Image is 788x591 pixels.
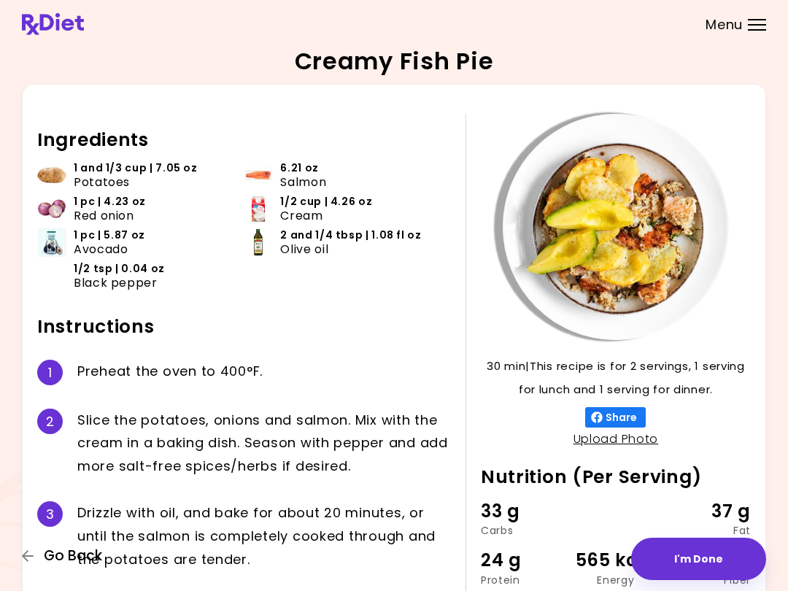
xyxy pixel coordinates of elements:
div: D r i z z l e w i t h o i l , a n d b a k e f o r a b o u t 2 0 m i n u t e s , o r u n t i l t h... [77,501,451,571]
div: Fat [661,525,751,536]
span: 1 pc | 5.87 oz [74,228,145,242]
img: RxDiet [22,13,84,35]
div: Protein [481,575,571,585]
div: 1 [37,360,63,385]
a: Upload Photo [573,430,659,447]
div: Carbs [481,525,571,536]
h2: Creamy Fish Pie [295,50,494,73]
div: 33 g [481,498,571,525]
span: 2 and 1/4 tbsp | 1.08 fl oz [280,228,421,242]
div: 37 g [661,498,751,525]
span: 1 and 1/3 cup | 7.05 oz [74,161,198,175]
p: 30 min | This recipe is for 2 servings, 1 serving for lunch and 1 serving for dinner. [481,355,751,401]
h2: Instructions [37,315,451,339]
span: 1 pc | 4.23 oz [74,195,146,209]
div: P r e h e a t t h e o v e n t o 4 0 0 ° F . [77,360,451,385]
button: Share [585,407,646,428]
span: Menu [706,18,743,31]
div: 2 [37,409,63,434]
span: 1/2 tsp | 0.04 oz [74,262,165,276]
div: Energy [571,575,660,585]
span: Salmon [280,175,326,189]
span: Potatoes [74,175,130,189]
span: Avocado [74,242,128,256]
span: Go Back [44,548,102,564]
div: 3 [37,501,63,527]
div: S l i c e t h e p o t a t o e s , o n i o n s a n d s a l m o n . M i x w i t h t h e c r e a m i... [77,409,451,479]
h2: Ingredients [37,128,451,152]
span: 1/2 cup | 4.26 oz [280,195,372,209]
span: Red onion [74,209,134,223]
div: 24 g [481,546,571,574]
span: Olive oil [280,242,328,256]
button: Go Back [22,548,109,564]
span: Black pepper [74,276,158,290]
span: 6.21 oz [280,161,318,175]
h2: Nutrition (Per Serving) [481,466,751,489]
div: 565 kcal [571,546,660,574]
span: Cream [280,209,322,223]
span: Share [603,412,640,423]
button: I'm Done [631,538,766,580]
